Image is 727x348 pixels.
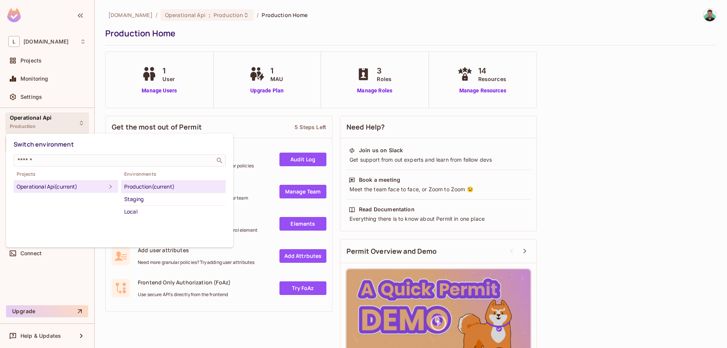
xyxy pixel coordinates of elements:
span: Projects [14,171,118,177]
div: Production (current) [124,182,223,191]
div: Staging [124,195,223,204]
span: Switch environment [14,140,74,148]
div: Operational Api (current) [17,182,106,191]
span: Environments [121,171,226,177]
div: Local [124,207,223,216]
